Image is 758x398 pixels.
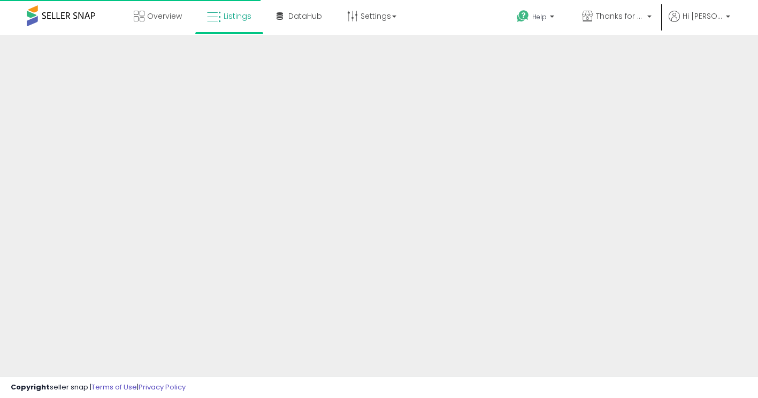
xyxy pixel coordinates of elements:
[532,12,547,21] span: Help
[516,10,530,23] i: Get Help
[596,11,644,21] span: Thanks for choosing Us
[11,382,50,392] strong: Copyright
[11,382,186,393] div: seller snap | |
[508,2,565,35] a: Help
[288,11,322,21] span: DataHub
[139,382,186,392] a: Privacy Policy
[224,11,251,21] span: Listings
[669,11,730,35] a: Hi [PERSON_NAME]
[147,11,182,21] span: Overview
[91,382,137,392] a: Terms of Use
[683,11,723,21] span: Hi [PERSON_NAME]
